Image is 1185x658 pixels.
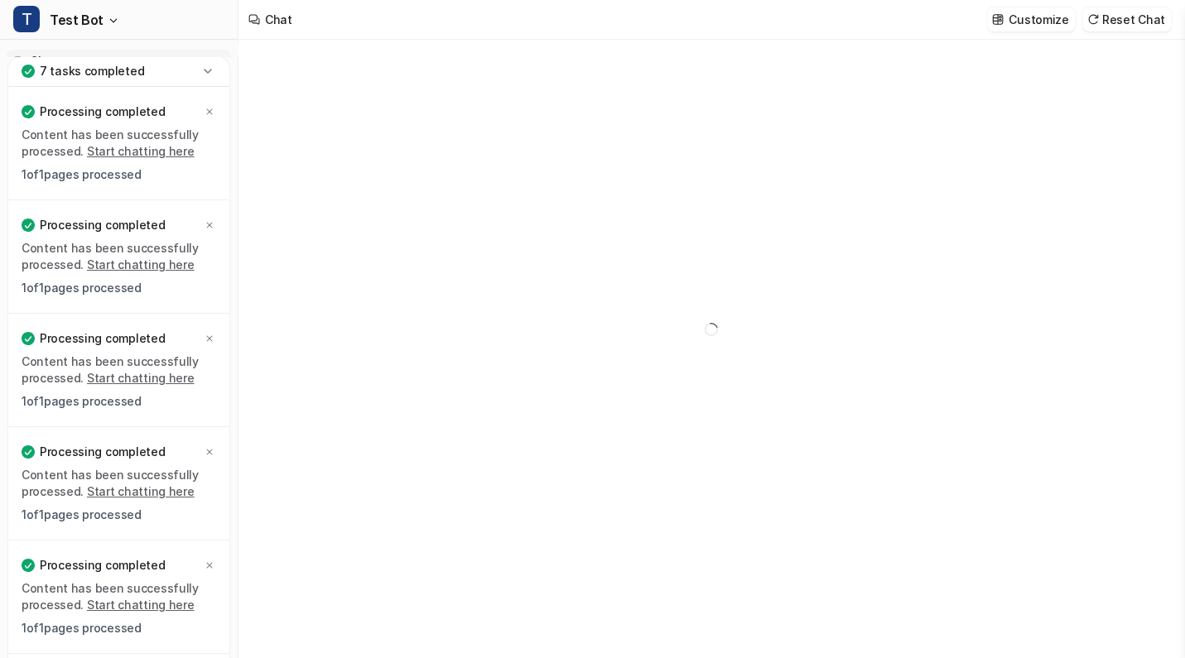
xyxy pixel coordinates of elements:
[87,371,195,385] a: Start chatting here
[22,393,216,410] p: 1 of 1 pages processed
[22,507,216,523] p: 1 of 1 pages processed
[987,7,1075,31] button: Customize
[22,467,216,500] p: Content has been successfully processed.
[40,444,165,460] p: Processing completed
[40,103,165,120] p: Processing completed
[22,580,216,613] p: Content has been successfully processed.
[40,63,144,79] p: 7 tasks completed
[7,50,231,73] a: Chat
[22,240,216,273] p: Content has been successfully processed.
[22,166,216,183] p: 1 of 1 pages processed
[40,557,165,574] p: Processing completed
[40,217,165,233] p: Processing completed
[13,6,40,32] span: T
[22,353,216,387] p: Content has been successfully processed.
[1082,7,1172,31] button: Reset Chat
[22,620,216,636] p: 1 of 1 pages processed
[87,144,195,158] a: Start chatting here
[40,330,165,347] p: Processing completed
[1009,11,1068,28] p: Customize
[265,11,292,28] div: Chat
[22,280,216,296] p: 1 of 1 pages processed
[992,13,1004,26] img: customize
[87,598,195,612] a: Start chatting here
[87,484,195,498] a: Start chatting here
[1087,13,1099,26] img: reset
[50,8,104,31] span: Test Bot
[22,127,216,160] p: Content has been successfully processed.
[87,257,195,271] a: Start chatting here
